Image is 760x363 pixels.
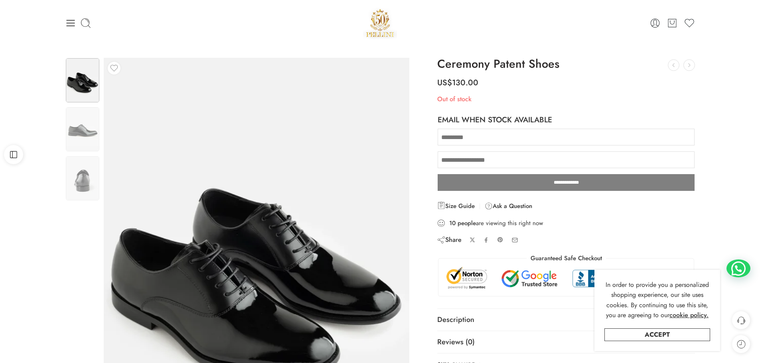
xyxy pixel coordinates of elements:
a: Pellini - [363,6,397,40]
a: Ask a Question [485,201,532,211]
img: Artboard 18 [66,58,99,102]
img: Artboard 18 [66,107,99,151]
a: Email to your friends [511,237,518,243]
a: Login / Register [649,18,661,29]
a: Description [437,309,695,331]
img: Pellini [363,6,397,40]
a: Cart [667,18,678,29]
a: cookie policy. [669,310,709,320]
strong: 10 [449,219,456,227]
div: Share [437,235,462,244]
h1: Ceremony Patent Shoes [437,58,695,71]
span: In order to provide you a personalized shopping experience, our site uses cookies. By continuing ... [606,280,709,320]
a: Accept [604,328,710,341]
p: Out of stock [437,94,695,104]
span: US$ [437,77,452,88]
bdi: 130.00 [437,77,478,88]
a: Share on Facebook [483,237,489,243]
img: Trust [444,267,688,290]
a: Wishlist [684,18,695,29]
strong: people [458,219,476,227]
div: are viewing this right now [437,219,695,228]
a: Pin on Pinterest [497,237,503,243]
a: Size Guide [437,201,475,211]
a: Reviews (0) [437,331,695,353]
legend: Guaranteed Safe Checkout [527,254,606,263]
h4: Email when stock available [438,114,552,125]
a: Share on X [470,237,476,243]
img: Artboard 18 [66,156,99,200]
